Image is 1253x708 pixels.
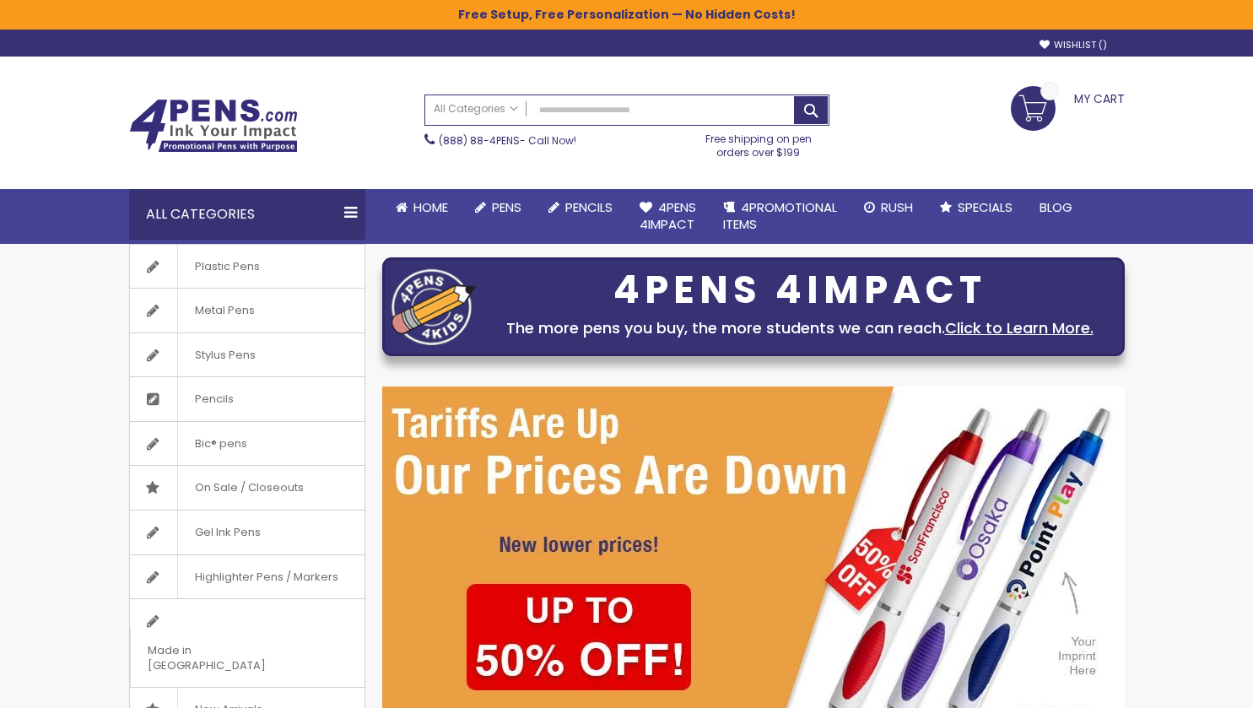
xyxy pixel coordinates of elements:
[688,126,829,159] div: Free shipping on pen orders over $199
[484,273,1115,308] div: 4PENS 4IMPACT
[177,245,277,289] span: Plastic Pens
[425,95,527,123] a: All Categories
[881,198,913,216] span: Rush
[130,245,365,289] a: Plastic Pens
[177,289,272,332] span: Metal Pens
[926,189,1026,226] a: Specials
[434,102,518,116] span: All Categories
[1040,198,1072,216] span: Blog
[945,317,1094,338] a: Click to Learn More.
[626,189,710,244] a: 4Pens4impact
[130,599,365,687] a: Made in [GEOGRAPHIC_DATA]
[177,511,278,554] span: Gel Ink Pens
[392,268,476,345] img: four_pen_logo.png
[130,466,365,510] a: On Sale / Closeouts
[710,189,851,244] a: 4PROMOTIONALITEMS
[130,629,322,687] span: Made in [GEOGRAPHIC_DATA]
[535,189,626,226] a: Pencils
[723,198,837,233] span: 4PROMOTIONAL ITEMS
[129,99,298,153] img: 4Pens Custom Pens and Promotional Products
[1040,39,1107,51] a: Wishlist
[1026,189,1086,226] a: Blog
[565,198,613,216] span: Pencils
[413,198,448,216] span: Home
[130,377,365,421] a: Pencils
[130,555,365,599] a: Highlighter Pens / Markers
[129,189,365,240] div: All Categories
[177,333,273,377] span: Stylus Pens
[177,466,321,510] span: On Sale / Closeouts
[382,189,462,226] a: Home
[439,133,576,148] span: - Call Now!
[130,289,365,332] a: Metal Pens
[130,422,365,466] a: Bic® pens
[462,189,535,226] a: Pens
[177,377,251,421] span: Pencils
[130,511,365,554] a: Gel Ink Pens
[958,198,1013,216] span: Specials
[177,555,355,599] span: Highlighter Pens / Markers
[492,198,521,216] span: Pens
[130,333,365,377] a: Stylus Pens
[484,316,1115,340] div: The more pens you buy, the more students we can reach.
[439,133,520,148] a: (888) 88-4PENS
[177,422,264,466] span: Bic® pens
[851,189,926,226] a: Rush
[640,198,696,233] span: 4Pens 4impact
